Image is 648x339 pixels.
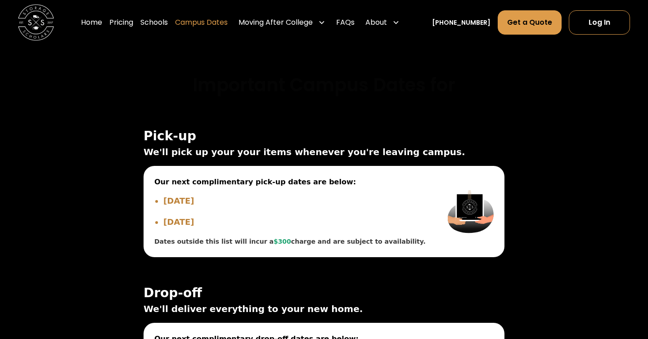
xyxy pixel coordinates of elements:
[498,10,562,35] a: Get a Quote
[18,4,54,40] img: Storage Scholars main logo
[144,302,504,316] span: We'll deliver everything to your new home.
[154,237,426,246] div: Dates outside this list will incur a charge and are subject to availability.
[365,17,387,28] div: About
[362,10,403,35] div: About
[109,10,133,35] a: Pricing
[81,10,102,35] a: Home
[163,195,426,207] li: [DATE]
[144,286,504,300] span: Drop-off
[238,17,313,28] div: Moving After College
[336,10,355,35] a: FAQs
[448,177,494,247] img: Pickup Image
[569,10,630,35] a: Log In
[432,18,490,27] a: [PHONE_NUMBER]
[154,177,426,187] span: Our next complimentary pick-up dates are below:
[235,10,329,35] div: Moving After College
[175,10,228,35] a: Campus Dates
[144,145,504,159] span: We'll pick up your your items whenever you're leaving campus.
[274,238,291,245] span: $300
[163,216,426,228] li: [DATE]
[140,10,168,35] a: Schools
[18,4,54,40] a: home
[32,74,616,95] h3: Important Campus Dates for
[144,129,504,143] span: Pick-up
